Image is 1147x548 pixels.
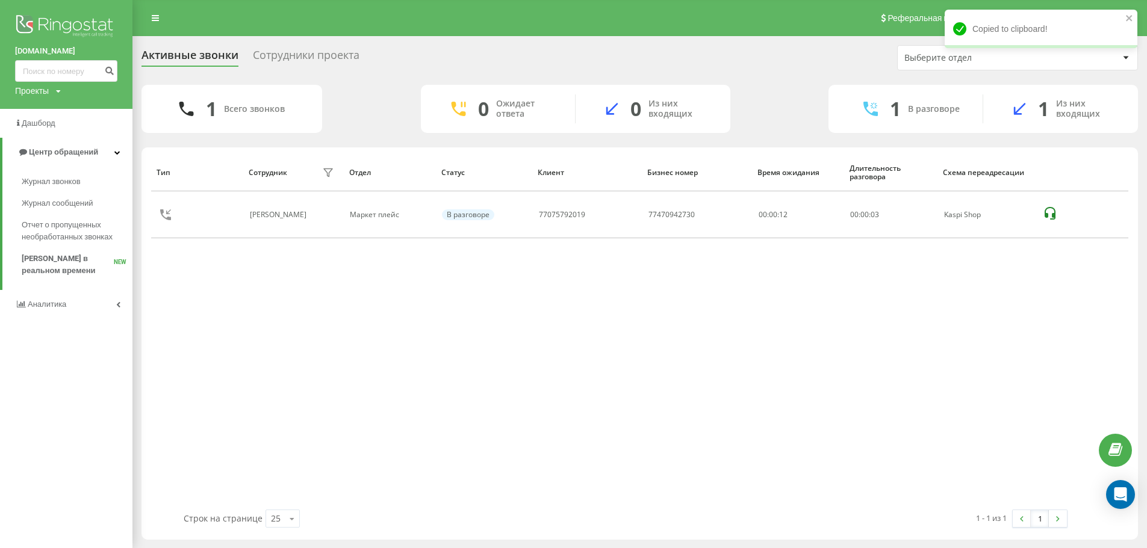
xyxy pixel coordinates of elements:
[943,168,1030,177] div: Схема переадресации
[22,171,132,192] a: Журнал звонков
[850,209,859,220] span: 00
[15,12,117,42] img: Ringostat logo
[630,97,641,120] div: 0
[22,248,132,282] a: [PERSON_NAME] в реальном времениNEW
[538,168,636,177] div: Клиент
[890,97,901,120] div: 1
[442,209,494,220] div: В разговоре
[253,49,359,67] div: Сотрудники проекта
[22,192,132,214] a: Журнал сообщений
[759,211,838,219] div: 00:00:12
[22,253,114,277] span: [PERSON_NAME] в реальном времени
[1106,480,1135,509] div: Open Intercom Messenger
[15,85,49,97] div: Проекты
[648,211,695,219] div: 77470942730
[141,49,238,67] div: Активные звонки
[22,119,55,128] span: Дашборд
[22,176,81,188] span: Журнал звонков
[224,104,285,114] div: Всего звонков
[647,168,746,177] div: Бизнес номер
[871,209,879,220] span: 03
[28,300,66,309] span: Аналитика
[539,211,585,219] div: 77075792019
[904,53,1048,63] div: Выберите отдел
[15,60,117,82] input: Поиск по номеру
[22,214,132,248] a: Отчет о пропущенных необработанных звонках
[850,164,931,182] div: Длительность разговора
[1038,97,1049,120] div: 1
[1125,13,1134,25] button: close
[850,211,879,219] div: : :
[250,211,309,219] div: [PERSON_NAME]
[478,97,489,120] div: 0
[349,168,430,177] div: Отдел
[441,168,527,177] div: Статус
[271,513,281,525] div: 25
[945,10,1137,48] div: Copied to clipboard!
[206,97,217,120] div: 1
[15,45,117,57] a: [DOMAIN_NAME]
[350,211,429,219] div: Маркет плейс
[22,197,93,209] span: Журнал сообщений
[157,168,237,177] div: Тип
[976,512,1007,524] div: 1 - 1 из 1
[184,513,263,524] span: Строк на странице
[2,138,132,167] a: Центр обращений
[1056,99,1120,119] div: Из них входящих
[29,147,98,156] span: Центр обращений
[757,168,838,177] div: Время ожидания
[648,99,712,119] div: Из них входящих
[496,99,557,119] div: Ожидает ответа
[860,209,869,220] span: 00
[908,104,960,114] div: В разговоре
[944,211,1030,219] div: Kaspi Shop
[22,219,126,243] span: Отчет о пропущенных необработанных звонках
[249,168,287,177] div: Сотрудник
[1031,510,1049,527] a: 1
[887,13,986,23] span: Реферальная программа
